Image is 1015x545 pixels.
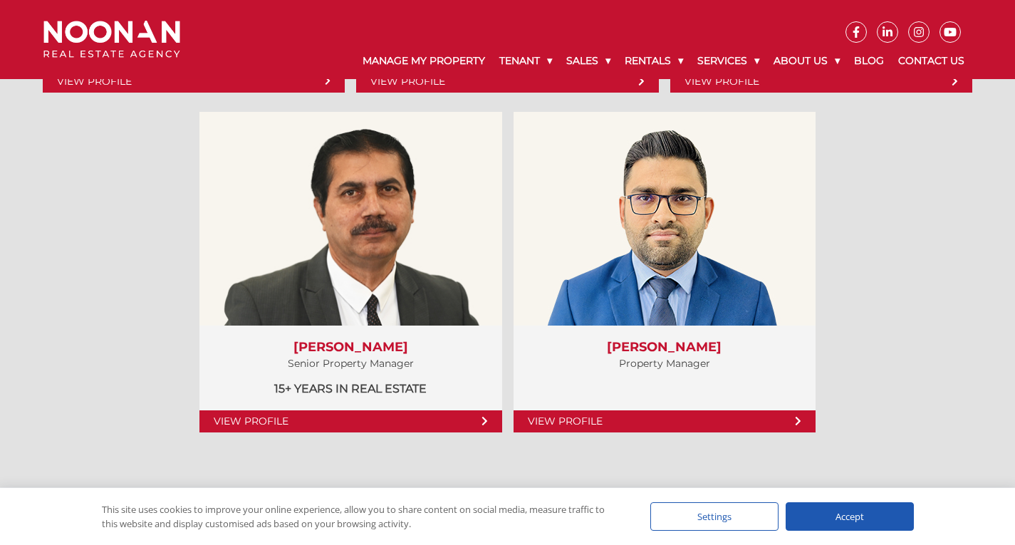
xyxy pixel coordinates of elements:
[690,43,766,79] a: Services
[492,43,559,79] a: Tenant
[43,21,180,58] img: Noonan Real Estate Agency
[559,43,618,79] a: Sales
[214,380,487,398] p: 15+ years in Real Estate
[214,355,487,373] p: Senior Property Manager
[786,502,914,531] div: Accept
[43,71,345,93] a: View Profile
[528,340,801,355] h3: [PERSON_NAME]
[199,410,501,432] a: View Profile
[766,43,847,79] a: About Us
[356,71,658,93] a: View Profile
[355,43,492,79] a: Manage My Property
[528,355,801,373] p: Property Manager
[847,43,891,79] a: Blog
[891,43,972,79] a: Contact Us
[670,71,972,93] a: View Profile
[214,340,487,355] h3: [PERSON_NAME]
[514,410,816,432] a: View Profile
[650,502,779,531] div: Settings
[618,43,690,79] a: Rentals
[102,502,622,531] div: This site uses cookies to improve your online experience, allow you to share content on social me...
